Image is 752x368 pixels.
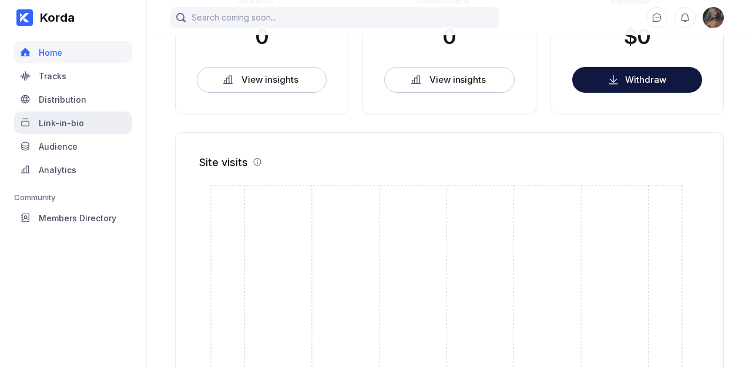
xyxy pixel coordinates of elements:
a: Audience [14,135,132,158]
button: View insights [197,67,327,93]
div: 0 [442,23,456,49]
div: Home [39,48,62,58]
div: View insights [429,74,486,86]
div: Analytics [39,165,76,175]
div: Tracks [39,71,66,81]
div: Members Directory [39,213,116,223]
button: View insights [384,67,514,93]
button: Withdraw [572,67,702,93]
div: Tennin [703,7,724,28]
div: Site visits [199,156,248,168]
div: Community [14,193,132,202]
div: Audience [39,141,78,151]
div: Korda [33,11,75,25]
img: 160x160 [703,7,724,28]
div: Link-in-bio [39,118,84,128]
div: 0 [255,23,268,49]
div: Withdraw [625,74,666,85]
a: Members Directory [14,207,132,230]
div: View insights [241,74,298,86]
div: Distribution [39,94,86,104]
a: Home [14,41,132,65]
div: $0 [624,23,650,49]
a: Link-in-bio [14,112,132,135]
a: Analytics [14,158,132,182]
input: Search coming soon... [170,7,499,28]
a: Tracks [14,65,132,88]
